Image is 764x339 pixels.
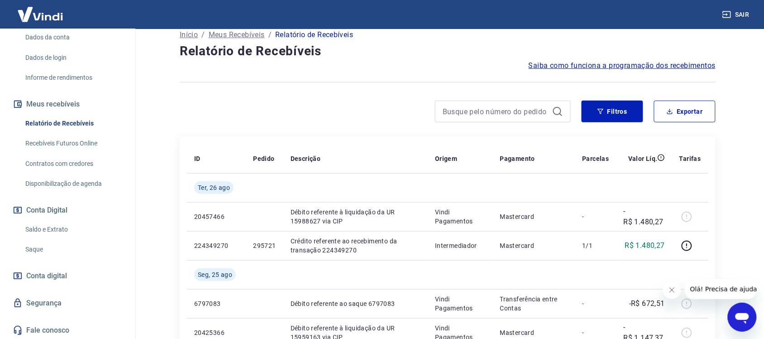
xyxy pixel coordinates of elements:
[291,154,321,163] p: Descrição
[500,154,535,163] p: Pagamento
[500,212,568,221] p: Mastercard
[194,212,239,221] p: 20457466
[685,279,757,299] iframe: Mensagem da empresa
[583,299,609,308] p: -
[180,42,716,60] h4: Relatório de Recebíveis
[201,29,205,40] p: /
[180,29,198,40] a: Início
[22,174,124,193] a: Disponibilização de agenda
[679,154,701,163] p: Tarifas
[435,241,486,250] p: Intermediador
[275,29,353,40] p: Relatório de Recebíveis
[22,220,124,239] a: Saldo e Extrato
[253,154,274,163] p: Pedido
[26,270,67,282] span: Conta digital
[291,299,420,308] p: Débito referente ao saque 6797083
[194,241,239,250] p: 224349270
[663,281,681,299] iframe: Fechar mensagem
[529,60,716,71] a: Saiba como funciona a programação dos recebimentos
[11,0,70,28] img: Vindi
[435,208,486,226] p: Vindi Pagamentos
[22,240,124,259] a: Saque
[194,154,201,163] p: ID
[22,48,124,67] a: Dados de login
[194,328,239,337] p: 20425366
[583,154,609,163] p: Parcelas
[435,295,486,313] p: Vindi Pagamentos
[500,295,568,313] p: Transferência entre Contas
[500,328,568,337] p: Mastercard
[654,101,716,122] button: Exportar
[291,208,420,226] p: Débito referente à liquidação da UR 15988627 via CIP
[583,241,609,250] p: 1/1
[22,114,124,133] a: Relatório de Recebíveis
[194,299,239,308] p: 6797083
[11,94,124,114] button: Meus recebíveis
[582,101,643,122] button: Filtros
[625,240,665,251] p: R$ 1.480,27
[22,68,124,87] a: Informe de rendimentos
[209,29,265,40] a: Meus Recebíveis
[198,270,232,279] span: Seg, 25 ago
[435,154,457,163] p: Origem
[629,298,665,309] p: -R$ 672,51
[5,6,76,14] span: Olá! Precisa de ajuda?
[268,29,272,40] p: /
[500,241,568,250] p: Mastercard
[11,200,124,220] button: Conta Digital
[443,105,549,118] input: Busque pelo número do pedido
[721,6,753,23] button: Sair
[22,28,124,47] a: Dados da conta
[11,293,124,313] a: Segurança
[11,266,124,286] a: Conta digital
[253,241,276,250] p: 295721
[628,154,658,163] p: Valor Líq.
[22,155,124,173] a: Contratos com credores
[198,183,230,192] span: Ter, 26 ago
[728,303,757,332] iframe: Botão para abrir a janela de mensagens
[22,134,124,153] a: Recebíveis Futuros Online
[624,206,665,228] p: -R$ 1.480,27
[583,328,609,337] p: -
[291,237,420,255] p: Crédito referente ao recebimento da transação 224349270
[583,212,609,221] p: -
